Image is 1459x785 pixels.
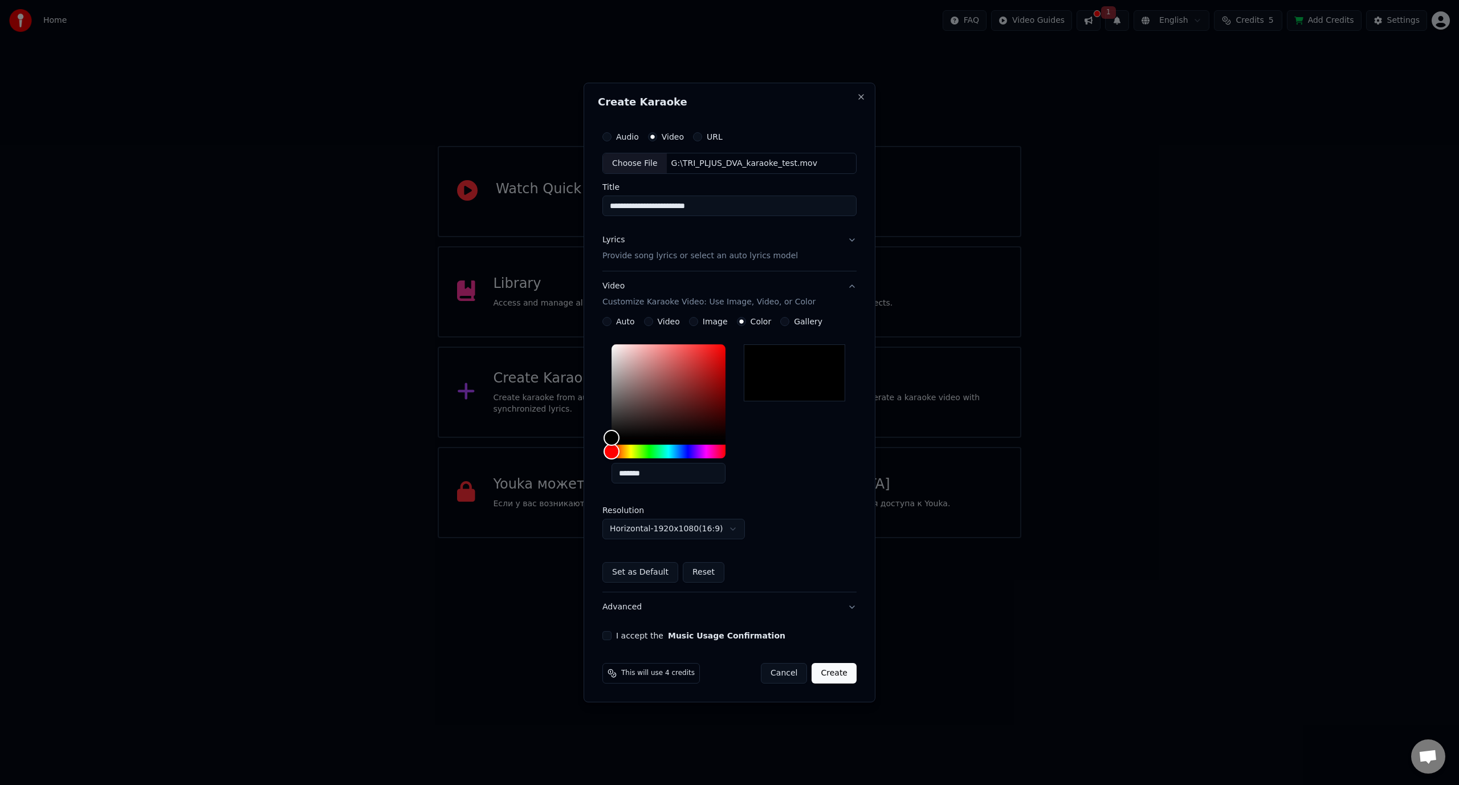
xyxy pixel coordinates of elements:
label: Color [751,318,772,326]
button: VideoCustomize Karaoke Video: Use Image, Video, or Color [602,272,857,318]
p: Provide song lyrics or select an auto lyrics model [602,251,798,262]
div: Hue [612,445,726,458]
label: Auto [616,318,635,326]
label: Video [662,133,684,141]
button: Reset [683,562,724,583]
div: Video [602,281,816,308]
label: Resolution [602,506,716,514]
button: Set as Default [602,562,678,583]
button: I accept the [668,632,785,640]
button: Cancel [761,663,807,684]
p: Customize Karaoke Video: Use Image, Video, or Color [602,296,816,308]
div: G:\TRI_PLJUS_DVA_karaoke_test.mov [667,158,822,169]
button: LyricsProvide song lyrics or select an auto lyrics model [602,226,857,271]
div: Choose File [603,153,667,174]
h2: Create Karaoke [598,97,861,107]
label: Title [602,184,857,192]
div: Lyrics [602,235,625,246]
span: This will use 4 credits [621,669,695,678]
div: Color [612,344,726,438]
button: Create [812,663,857,684]
label: Image [703,318,728,326]
div: VideoCustomize Karaoke Video: Use Image, Video, or Color [602,317,857,592]
label: Video [658,318,680,326]
label: Gallery [794,318,822,326]
label: Audio [616,133,639,141]
label: URL [707,133,723,141]
label: I accept the [616,632,785,640]
button: Advanced [602,592,857,622]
